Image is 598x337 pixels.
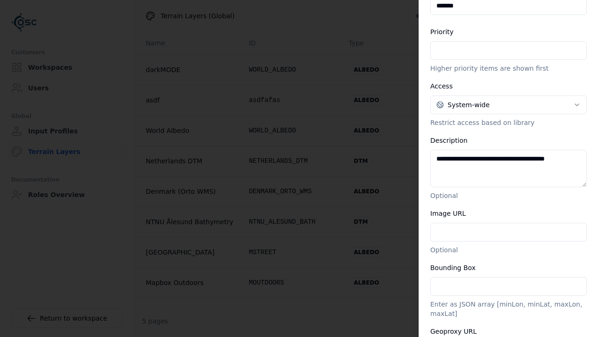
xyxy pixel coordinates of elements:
label: Image URL [430,210,466,217]
p: Optional [430,191,587,200]
label: Bounding Box [430,264,476,271]
p: Higher priority items are shown first [430,64,587,73]
label: Geoproxy URL [430,328,477,335]
label: Priority [430,28,454,36]
p: Optional [430,245,587,255]
label: Access [430,82,453,90]
p: Enter as JSON array [minLon, minLat, maxLon, maxLat] [430,300,587,318]
p: Restrict access based on library [430,118,587,127]
label: Description [430,137,468,144]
